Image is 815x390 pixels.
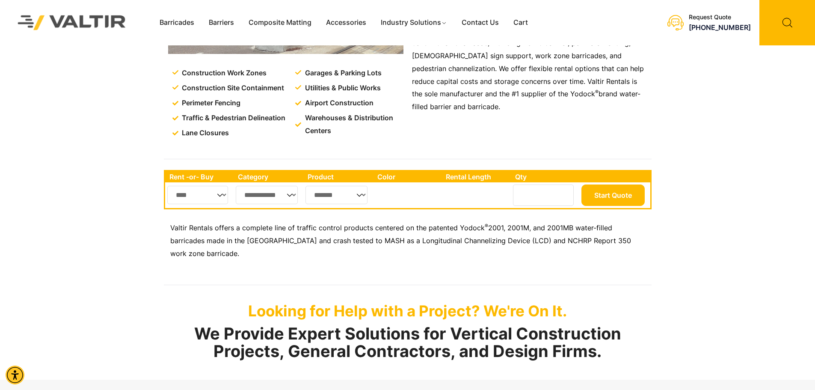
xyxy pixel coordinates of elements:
[234,171,304,182] th: Category
[180,97,240,110] span: Perimeter Fencing
[442,171,511,182] th: Rental Length
[164,325,652,361] h2: We Provide Expert Solutions for Vertical Construction Projects, General Contractors, and Design F...
[6,366,24,384] div: Accessibility Menu
[180,127,229,140] span: Lane Closures
[164,302,652,320] p: Looking for Help with a Project? We're On It.
[152,16,202,29] a: Barricades
[595,89,599,95] sup: ®
[241,16,319,29] a: Composite Matting
[303,97,373,110] span: Airport Construction
[485,223,488,229] sup: ®
[412,24,647,113] p: Valtir’s water-filled barricades can be assembled to meet various construction site needs, includ...
[506,16,535,29] a: Cart
[303,67,382,80] span: Garages & Parking Lots
[373,16,454,29] a: Industry Solutions
[6,4,137,41] img: Valtir Rentals
[689,23,751,32] a: [PHONE_NUMBER]
[165,171,234,182] th: Rent -or- Buy
[581,185,645,206] button: Start Quote
[170,223,485,232] span: Valtir Rentals offers a complete line of traffic control products centered on the patented Yodock
[303,112,405,137] span: Warehouses & Distribution Centers
[303,82,381,95] span: Utilities & Public Works
[319,16,373,29] a: Accessories
[689,14,751,21] div: Request Quote
[303,171,373,182] th: Product
[180,112,285,125] span: Traffic & Pedestrian Delineation
[202,16,241,29] a: Barriers
[180,82,284,95] span: Construction Site Containment
[170,223,631,258] span: 2001, 2001M, and 2001MB water-filled barricades made in the [GEOGRAPHIC_DATA] and crash tested to...
[511,171,579,182] th: Qty
[373,171,442,182] th: Color
[454,16,506,29] a: Contact Us
[180,67,267,80] span: Construction Work Zones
